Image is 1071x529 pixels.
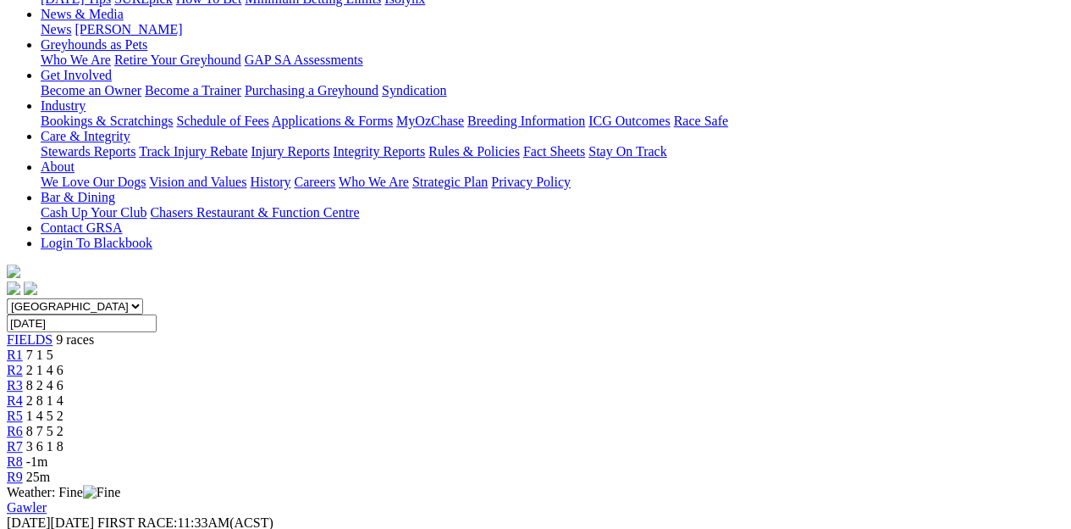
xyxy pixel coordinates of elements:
[75,22,182,36] a: [PERSON_NAME]
[26,363,63,377] span: 2 1 4 6
[41,98,86,113] a: Industry
[41,22,71,36] a: News
[26,409,63,423] span: 1 4 5 2
[339,175,409,189] a: Who We Are
[41,7,124,21] a: News & Media
[7,409,23,423] a: R5
[26,348,53,362] span: 7 1 5
[7,281,20,295] img: facebook.svg
[26,393,63,408] span: 2 8 1 4
[245,83,378,97] a: Purchasing a Greyhound
[56,332,94,347] span: 9 races
[250,175,290,189] a: History
[588,114,670,128] a: ICG Outcomes
[41,220,122,235] a: Contact GRSA
[41,236,152,250] a: Login To Blackbook
[139,144,247,159] a: Track Injury Rebate
[41,159,75,174] a: About
[7,378,23,393] a: R3
[149,175,246,189] a: Vision and Values
[673,114,727,128] a: Race Safe
[7,363,23,377] a: R2
[114,53,241,67] a: Retire Your Greyhound
[333,144,425,159] a: Integrity Reports
[428,144,520,159] a: Rules & Policies
[41,22,1064,37] div: News & Media
[26,470,50,484] span: 25m
[467,114,585,128] a: Breeding Information
[41,53,111,67] a: Who We Are
[7,332,52,347] a: FIELDS
[294,175,335,189] a: Careers
[83,485,120,500] img: Fine
[176,114,268,128] a: Schedule of Fees
[7,454,23,469] a: R8
[412,175,488,189] a: Strategic Plan
[382,83,446,97] a: Syndication
[41,205,1064,220] div: Bar & Dining
[41,68,112,82] a: Get Involved
[41,175,146,189] a: We Love Our Dogs
[396,114,464,128] a: MyOzChase
[7,485,120,499] span: Weather: Fine
[41,37,147,52] a: Greyhounds as Pets
[7,348,23,362] a: R1
[145,83,241,97] a: Become a Trainer
[41,53,1064,68] div: Greyhounds as Pets
[26,439,63,454] span: 3 6 1 8
[26,424,63,438] span: 8 7 5 2
[41,175,1064,190] div: About
[491,175,571,189] a: Privacy Policy
[7,315,157,332] input: Select date
[24,281,37,295] img: twitter.svg
[41,190,115,204] a: Bar & Dining
[41,83,1064,98] div: Get Involved
[7,439,23,454] a: R7
[523,144,585,159] a: Fact Sheets
[272,114,393,128] a: Applications & Forms
[7,424,23,438] a: R6
[7,470,23,484] a: R9
[41,83,141,97] a: Become an Owner
[26,454,48,469] span: -1m
[41,144,135,159] a: Stewards Reports
[150,205,359,220] a: Chasers Restaurant & Function Centre
[41,144,1064,159] div: Care & Integrity
[26,378,63,393] span: 8 2 4 6
[41,114,1064,129] div: Industry
[7,393,23,408] a: R4
[41,129,130,143] a: Care & Integrity
[41,205,146,220] a: Cash Up Your Club
[588,144,666,159] a: Stay On Track
[245,53,363,67] a: GAP SA Assessments
[7,264,20,278] img: logo-grsa-white.png
[251,144,329,159] a: Injury Reports
[7,500,47,515] a: Gawler
[41,114,173,128] a: Bookings & Scratchings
